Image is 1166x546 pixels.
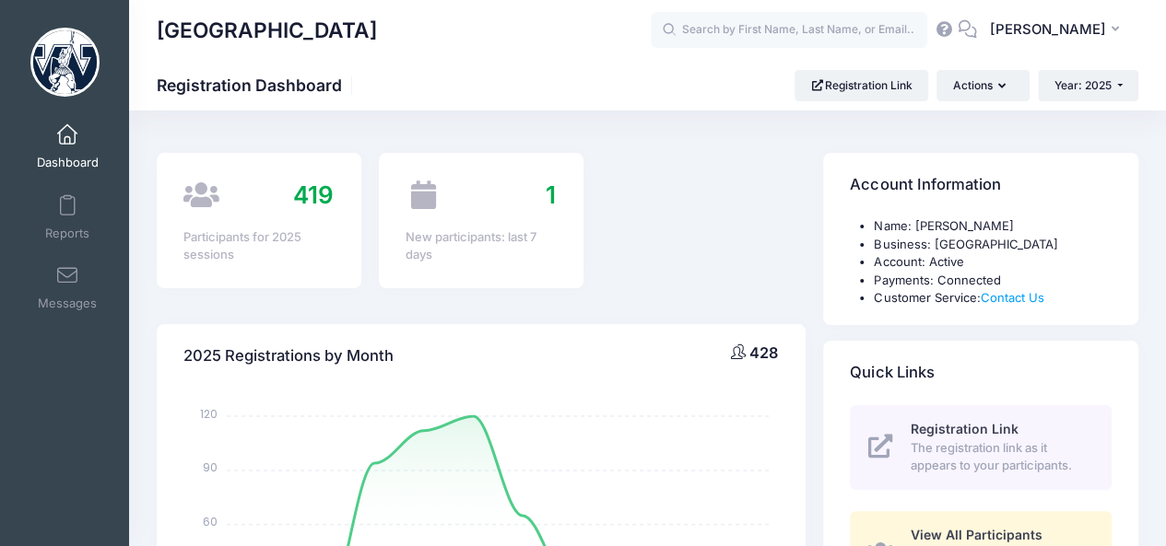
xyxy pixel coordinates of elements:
span: 428 [749,343,778,362]
div: New participants: last 7 days [406,228,556,264]
tspan: 90 [203,459,218,475]
a: Contact Us [980,290,1043,305]
h4: Quick Links [850,346,934,399]
span: Messages [38,296,97,312]
a: Messages [24,255,112,319]
img: Westminster College [30,28,100,97]
tspan: 60 [203,513,218,529]
input: Search by First Name, Last Name, or Email... [651,12,927,49]
button: Actions [936,70,1029,101]
li: Account: Active [874,253,1112,272]
span: Year: 2025 [1054,78,1112,92]
span: 419 [293,180,334,209]
span: Registration Link [910,421,1018,436]
div: Participants for 2025 sessions [183,228,334,264]
tspan: 120 [200,405,218,421]
a: Reports [24,185,112,250]
a: Registration Link The registration link as it appears to your participants. [850,405,1112,490]
span: The registration link as it appears to your participants. [910,439,1090,475]
h1: Registration Dashboard [157,76,358,95]
span: Reports [45,226,89,241]
a: Registration Link [795,70,928,101]
h4: Account Information [850,159,1000,212]
button: [PERSON_NAME] [977,9,1138,52]
li: Business: [GEOGRAPHIC_DATA] [874,236,1112,254]
li: Name: [PERSON_NAME] [874,217,1112,236]
li: Customer Service: [874,289,1112,308]
h4: 2025 Registrations by Month [183,330,394,382]
span: Dashboard [37,156,99,171]
h1: [GEOGRAPHIC_DATA] [157,9,377,52]
span: 1 [546,180,556,209]
button: Year: 2025 [1038,70,1138,101]
li: Payments: Connected [874,272,1112,290]
span: View All Participants [910,527,1042,542]
a: Dashboard [24,114,112,179]
span: [PERSON_NAME] [989,19,1105,40]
